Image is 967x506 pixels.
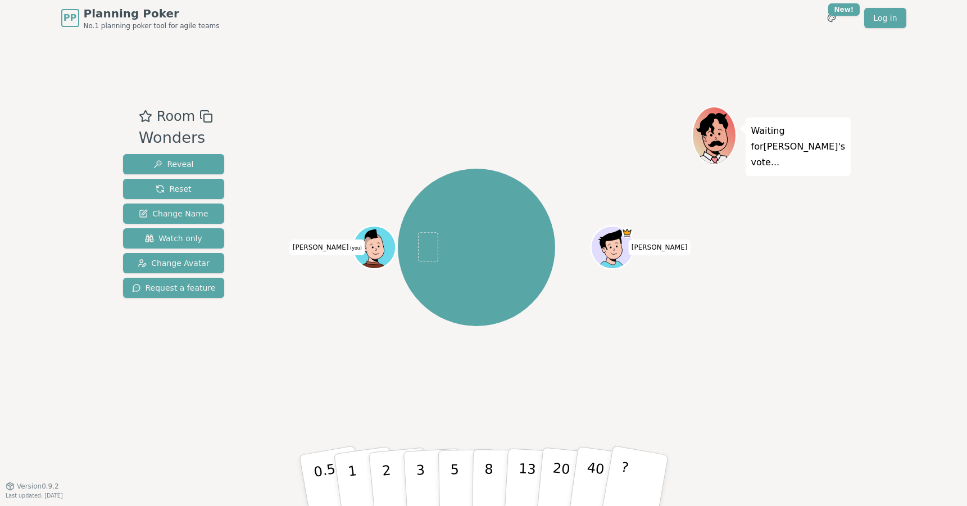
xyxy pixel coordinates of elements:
span: No.1 planning poker tool for agile teams [84,21,220,30]
button: New! [821,8,842,28]
button: Version0.9.2 [6,482,59,491]
span: Reveal [153,159,193,170]
div: New! [828,3,860,16]
button: Request a feature [123,278,225,298]
a: Log in [864,8,906,28]
span: Room [157,106,195,126]
button: Click to change your avatar [354,227,394,268]
button: Add as favourite [139,106,152,126]
a: PPPlanning PokerNo.1 planning poker tool for agile teams [61,6,220,30]
button: Change Avatar [123,253,225,273]
span: Version 0.9.2 [17,482,59,491]
button: Reset [123,179,225,199]
span: Planning Poker [84,6,220,21]
span: Change Name [139,208,208,219]
span: Watch only [145,233,202,244]
span: Last updated: [DATE] [6,493,63,499]
span: Julin Patel is the host [622,227,633,238]
p: Waiting for [PERSON_NAME] 's vote... [751,123,846,170]
span: Click to change your name [629,240,691,255]
span: PP [63,11,76,25]
span: Reset [156,183,191,195]
button: Change Name [123,204,225,224]
div: Wonders [139,126,213,150]
span: Request a feature [132,282,216,293]
button: Watch only [123,228,225,249]
span: Click to change your name [290,240,365,255]
span: Change Avatar [138,257,210,269]
button: Reveal [123,154,225,174]
span: (you) [349,246,362,251]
